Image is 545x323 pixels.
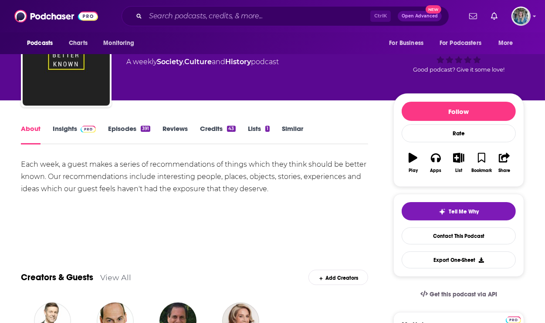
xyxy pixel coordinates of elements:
a: Creators & Guests [21,272,93,283]
a: Reviews [162,124,188,144]
button: Open AdvancedNew [398,11,442,21]
button: tell me why sparkleTell Me Why [402,202,516,220]
span: Open Advanced [402,14,438,18]
div: Share [498,168,510,173]
div: List [455,168,462,173]
button: open menu [21,35,64,52]
div: Search podcasts, credits, & more... [122,6,449,26]
span: Tell Me Why [449,208,479,215]
span: Good podcast? Give it some love! [413,66,504,73]
button: open menu [434,35,494,52]
span: Podcasts [27,37,53,49]
a: Get this podcast via API [413,284,504,305]
button: open menu [97,35,146,52]
a: Lists1 [248,124,270,144]
div: Apps [430,168,442,173]
button: Play [402,147,424,179]
span: Get this podcast via API [430,291,497,298]
div: 43 [227,126,235,132]
a: Culture [184,58,212,66]
span: and [212,58,225,66]
span: More [498,37,513,49]
a: Society [157,58,183,66]
span: Charts [69,37,88,49]
span: Ctrl K [370,10,391,22]
a: InsightsPodchaser Pro [53,124,96,144]
span: New [426,5,441,14]
a: History [225,58,251,66]
div: Bookmark [471,168,492,173]
div: Play [409,168,418,173]
a: Charts [63,35,93,52]
div: Each week, a guest makes a series of recommendations of things which they think should be better ... [21,158,368,195]
img: Better Known [23,18,110,106]
span: Monitoring [103,37,134,49]
span: , [183,58,184,66]
a: Episodes391 [108,124,150,144]
span: For Business [389,37,423,49]
a: Show notifications dropdown [466,9,481,24]
button: List [447,147,470,179]
span: Logged in as EllaDavidson [511,7,531,26]
img: tell me why sparkle [439,208,446,215]
button: Follow [402,102,516,121]
input: Search podcasts, credits, & more... [146,9,370,23]
div: 391 [141,126,150,132]
a: Similar [282,124,303,144]
div: 1 [265,126,270,132]
button: Show profile menu [511,7,531,26]
button: Share [493,147,516,179]
a: Show notifications dropdown [487,9,501,24]
a: View All [100,273,131,282]
a: About [21,124,41,144]
img: User Profile [511,7,531,26]
span: For Podcasters [440,37,481,49]
button: Export One-Sheet [402,251,516,268]
img: Podchaser - Follow, Share and Rate Podcasts [14,8,98,24]
button: open menu [492,35,524,52]
button: open menu [383,35,434,52]
div: Rate [402,124,516,142]
button: Bookmark [470,147,493,179]
a: Contact This Podcast [402,227,516,244]
button: Apps [424,147,447,179]
a: Credits43 [200,124,235,144]
div: Add Creators [308,270,368,285]
img: Podchaser Pro [81,126,96,133]
div: A weekly podcast [126,57,279,67]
